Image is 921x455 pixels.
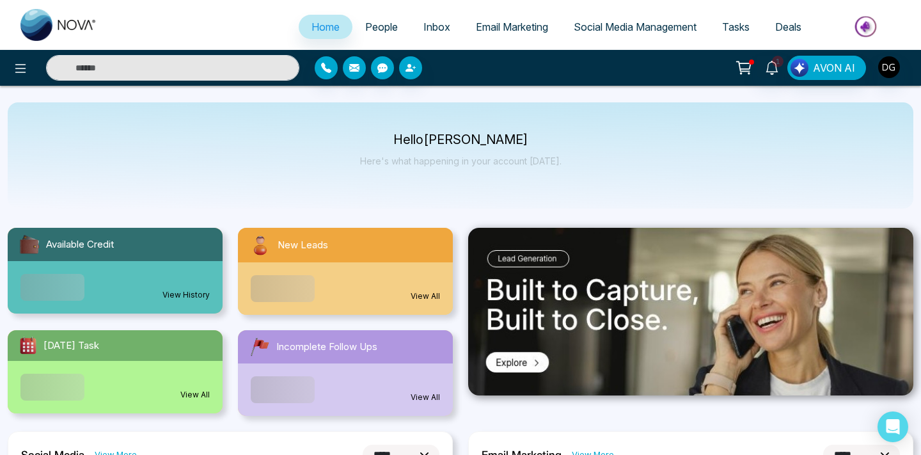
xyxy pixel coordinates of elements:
[180,389,210,401] a: View All
[463,15,561,39] a: Email Marketing
[411,15,463,39] a: Inbox
[299,15,352,39] a: Home
[722,20,750,33] span: Tasks
[162,289,210,301] a: View History
[352,15,411,39] a: People
[476,20,548,33] span: Email Marketing
[230,330,460,416] a: Incomplete Follow UpsView All
[43,339,99,353] span: [DATE] Task
[813,60,855,76] span: AVON AI
[18,233,41,256] img: availableCredit.svg
[46,237,114,252] span: Available Credit
[365,20,398,33] span: People
[787,56,866,80] button: AVON AI
[709,15,762,39] a: Tasks
[276,340,377,355] span: Incomplete Follow Ups
[878,411,908,442] div: Open Intercom Messenger
[468,228,913,395] img: .
[574,20,697,33] span: Social Media Management
[411,291,440,302] a: View All
[18,335,38,356] img: todayTask.svg
[248,233,272,257] img: newLeads.svg
[878,56,900,78] img: User Avatar
[360,156,562,166] p: Here's what happening in your account [DATE].
[278,238,328,253] span: New Leads
[411,392,440,403] a: View All
[248,335,271,358] img: followUps.svg
[772,56,783,67] span: 1
[20,9,97,41] img: Nova CRM Logo
[757,56,787,78] a: 1
[561,15,709,39] a: Social Media Management
[311,20,340,33] span: Home
[821,12,913,41] img: Market-place.gif
[791,59,808,77] img: Lead Flow
[762,15,814,39] a: Deals
[230,228,460,315] a: New LeadsView All
[360,134,562,145] p: Hello [PERSON_NAME]
[423,20,450,33] span: Inbox
[775,20,801,33] span: Deals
